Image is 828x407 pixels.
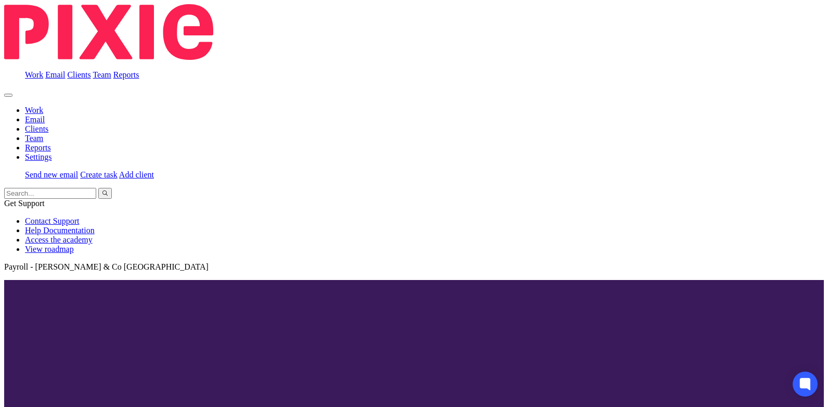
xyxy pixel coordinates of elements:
a: Reports [113,70,139,79]
a: Work [25,106,43,115]
a: Send new email [25,170,78,179]
p: Payroll - [PERSON_NAME] & Co [GEOGRAPHIC_DATA] [4,262,824,272]
input: Search [4,188,96,199]
a: View roadmap [25,245,74,253]
a: Reports [25,143,51,152]
a: Add client [119,170,154,179]
span: Get Support [4,199,45,208]
img: Pixie [4,4,213,60]
a: Contact Support [25,217,79,225]
a: Email [45,70,65,79]
a: Settings [25,152,52,161]
a: Work [25,70,43,79]
a: Email [25,115,45,124]
button: Search [98,188,112,199]
a: Help Documentation [25,226,95,235]
a: Access the academy [25,235,93,244]
a: Team [25,134,43,143]
a: Clients [25,124,48,133]
a: Clients [67,70,90,79]
a: Team [93,70,111,79]
a: Create task [80,170,118,179]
